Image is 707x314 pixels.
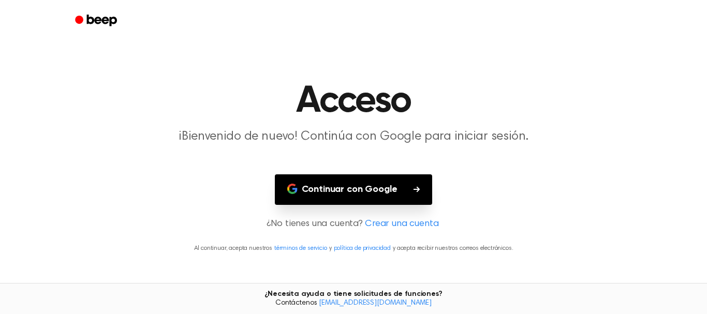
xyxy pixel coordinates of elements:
[275,174,433,205] button: Continuar con Google
[267,219,363,229] font: ¿No tienes una cuenta?
[319,300,432,307] a: [EMAIL_ADDRESS][DOMAIN_NAME]
[296,83,411,120] font: Acceso
[179,130,528,143] font: ¡Bienvenido de nuevo! Continúa con Google para iniciar sesión.
[264,290,442,297] font: ¿Necesita ayuda o tiene solicitudes de funciones?
[393,245,513,251] font: y acepta recibir nuestros correos electrónicos.
[275,300,317,307] font: Contáctenos
[334,245,391,251] a: política de privacidad
[194,245,272,251] font: Al continuar, acepta nuestros
[302,185,397,194] font: Continuar con Google
[365,217,438,231] a: Crear una cuenta
[274,245,327,251] a: términos de servicio
[365,219,438,229] font: Crear una cuenta
[329,245,332,251] font: y
[68,11,126,31] a: Bip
